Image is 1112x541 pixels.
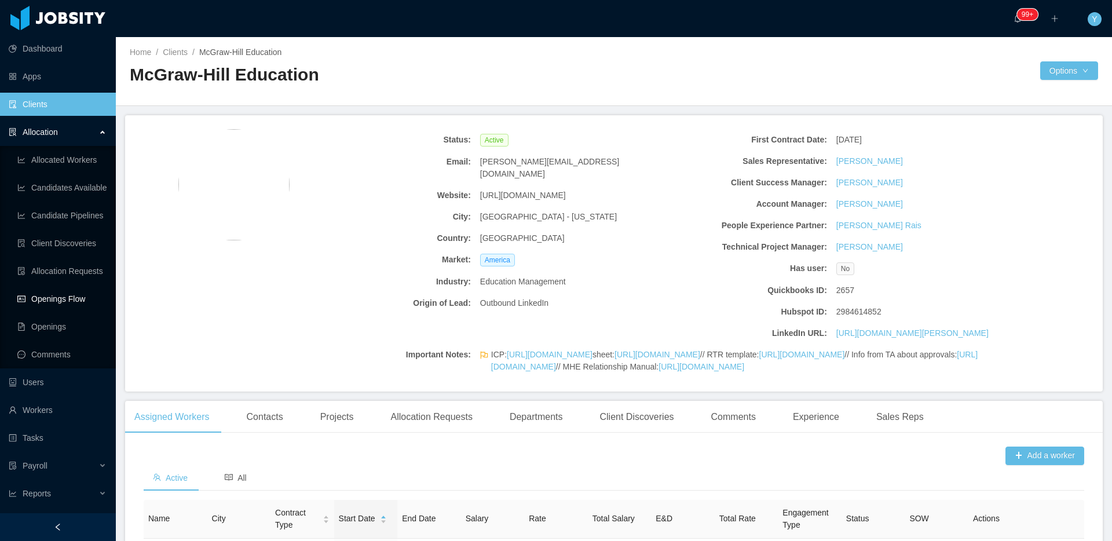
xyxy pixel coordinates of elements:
a: icon: auditClients [9,93,107,116]
button: icon: plusAdd a worker [1005,447,1084,465]
a: icon: line-chartCandidates Available [17,176,107,199]
img: 181577b0-6d6b-11eb-aaee-b55a5928e303_62ba30bc9c449-400w.png [178,129,290,240]
a: [URL][DOMAIN_NAME] [507,350,592,359]
a: [PERSON_NAME] [836,241,903,253]
div: Allocation Requests [381,401,481,433]
span: Active [153,473,188,482]
b: Quickbooks ID: [658,284,827,297]
div: [DATE] [832,129,1010,151]
span: No [836,262,854,275]
sup: 428 [1017,9,1038,20]
a: [URL][DOMAIN_NAME] [491,350,978,371]
i: icon: caret-down [323,518,329,522]
div: Client Discoveries [590,401,683,433]
b: Has user: [658,262,827,275]
a: icon: appstoreApps [9,65,107,88]
span: Salary [466,514,489,523]
a: [URL][DOMAIN_NAME][PERSON_NAME] [836,327,989,339]
span: 2984614852 [836,306,881,318]
span: 2657 [836,284,854,297]
b: Status: [302,134,471,146]
a: [URL][DOMAIN_NAME] [659,362,744,371]
b: Technical Project Manager: [658,241,827,253]
a: icon: profileTasks [9,426,107,449]
a: icon: robotUsers [9,371,107,394]
a: Home [130,47,151,57]
span: Education Management [480,276,566,288]
a: icon: file-searchClient Discoveries [17,232,107,255]
b: Website: [302,189,471,202]
span: / [156,47,158,57]
a: Clients [163,47,188,57]
span: Start Date [339,513,375,525]
span: Y [1092,12,1097,26]
b: First Contract Date: [658,134,827,146]
div: Sort [323,514,330,522]
a: [URL][DOMAIN_NAME] [759,350,845,359]
i: icon: bell [1014,14,1022,23]
span: E&D [656,514,672,523]
span: Name [148,514,170,523]
span: Actions [973,514,1000,523]
b: City: [302,211,471,223]
span: [PERSON_NAME][EMAIL_ADDRESS][DOMAIN_NAME] [480,156,649,180]
a: icon: line-chartCandidate Pipelines [17,204,107,227]
span: Payroll [23,461,47,470]
b: Industry: [302,276,471,288]
div: Contacts [237,401,292,433]
span: Outbound LinkedIn [480,297,548,309]
span: SOW [909,514,928,523]
span: flag [480,351,488,375]
span: [URL][DOMAIN_NAME] [480,189,566,202]
div: Departments [500,401,572,433]
i: icon: plus [1051,14,1059,23]
i: icon: solution [9,128,17,136]
span: Total Salary [592,514,635,523]
span: Rate [529,514,546,523]
span: Total Rate [719,514,756,523]
span: McGraw-Hill Education [199,47,281,57]
b: People Experience Partner: [658,220,827,232]
b: Market: [302,254,471,266]
span: [GEOGRAPHIC_DATA] [480,232,565,244]
a: icon: pie-chartDashboard [9,37,107,60]
a: icon: messageComments [17,343,107,366]
a: icon: file-textOpenings [17,315,107,338]
a: [PERSON_NAME] [836,177,903,189]
span: ICP: sheet: // RTR template: // Info from TA about approvals: // MHE Relationship Manual: [491,349,1005,373]
b: Hubspot ID: [658,306,827,318]
b: Sales Representative: [658,155,827,167]
span: [GEOGRAPHIC_DATA] - [US_STATE] [480,211,617,223]
i: icon: caret-up [380,514,386,518]
i: icon: read [225,473,233,481]
a: icon: file-doneAllocation Requests [17,259,107,283]
a: [PERSON_NAME] [836,155,903,167]
span: Status [846,514,869,523]
b: Important Notes: [302,349,471,361]
i: icon: line-chart [9,489,17,498]
div: Comments [702,401,765,433]
div: Experience [784,401,848,433]
div: Projects [311,401,363,433]
b: Client Success Manager: [658,177,827,189]
span: / [192,47,195,57]
span: Engagement Type [782,508,828,529]
div: Sales Reps [867,401,933,433]
b: LinkedIn URL: [658,327,827,339]
i: icon: caret-up [323,514,329,518]
b: Email: [302,156,471,168]
h2: McGraw-Hill Education [130,63,614,87]
i: icon: file-protect [9,462,17,470]
span: Contract Type [275,507,318,531]
a: [URL][DOMAIN_NAME] [614,350,700,359]
span: America [480,254,515,266]
a: icon: idcardOpenings Flow [17,287,107,310]
span: City [212,514,226,523]
b: Origin of Lead: [302,297,471,309]
button: Optionsicon: down [1040,61,1098,80]
b: Account Manager: [658,198,827,210]
div: Sort [380,514,387,522]
a: [PERSON_NAME] Rais [836,220,921,232]
span: All [225,473,247,482]
span: Active [480,134,509,147]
